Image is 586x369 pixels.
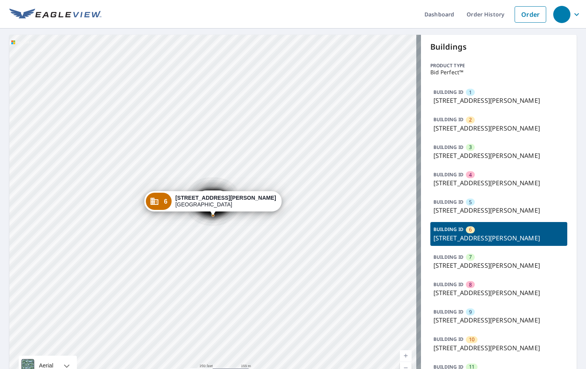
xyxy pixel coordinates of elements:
[433,261,565,270] p: [STREET_ADDRESS][PERSON_NAME]
[469,171,472,179] span: 4
[433,308,463,315] p: BUILDING ID
[197,190,229,215] div: Dropped pin, building 11, Commercial property, 5619 Aldine Bender Rd Houston, TX 77032
[469,336,474,343] span: 10
[433,233,565,243] p: [STREET_ADDRESS][PERSON_NAME]
[469,226,472,233] span: 6
[433,254,463,260] p: BUILDING ID
[433,343,565,353] p: [STREET_ADDRESS][PERSON_NAME]
[400,350,412,362] a: Current Level 17, Zoom In
[469,308,472,316] span: 9
[469,281,472,288] span: 8
[433,336,463,342] p: BUILDING ID
[433,171,463,178] p: BUILDING ID
[433,116,463,123] p: BUILDING ID
[430,62,568,69] p: Product type
[433,281,463,288] p: BUILDING ID
[430,41,568,53] p: Buildings
[433,226,463,233] p: BUILDING ID
[430,69,568,75] p: Bid Perfect™
[515,6,546,23] a: Order
[433,315,565,325] p: [STREET_ADDRESS][PERSON_NAME]
[469,143,472,151] span: 3
[9,9,101,20] img: EV Logo
[433,144,463,150] p: BUILDING ID
[433,89,463,95] p: BUILDING ID
[433,288,565,297] p: [STREET_ADDRESS][PERSON_NAME]
[175,195,276,201] strong: [STREET_ADDRESS][PERSON_NAME]
[433,124,565,133] p: [STREET_ADDRESS][PERSON_NAME]
[433,178,565,188] p: [STREET_ADDRESS][PERSON_NAME]
[469,116,472,124] span: 2
[144,191,281,215] div: Dropped pin, building 6, Commercial property, 5619 Aldine Bender Road Houston, TX 77032
[433,206,565,215] p: [STREET_ADDRESS][PERSON_NAME]
[433,199,463,205] p: BUILDING ID
[469,199,472,206] span: 5
[164,199,167,204] span: 6
[433,151,565,160] p: [STREET_ADDRESS][PERSON_NAME]
[175,195,276,208] div: [GEOGRAPHIC_DATA]
[469,253,472,261] span: 7
[469,89,472,96] span: 1
[433,96,565,105] p: [STREET_ADDRESS][PERSON_NAME]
